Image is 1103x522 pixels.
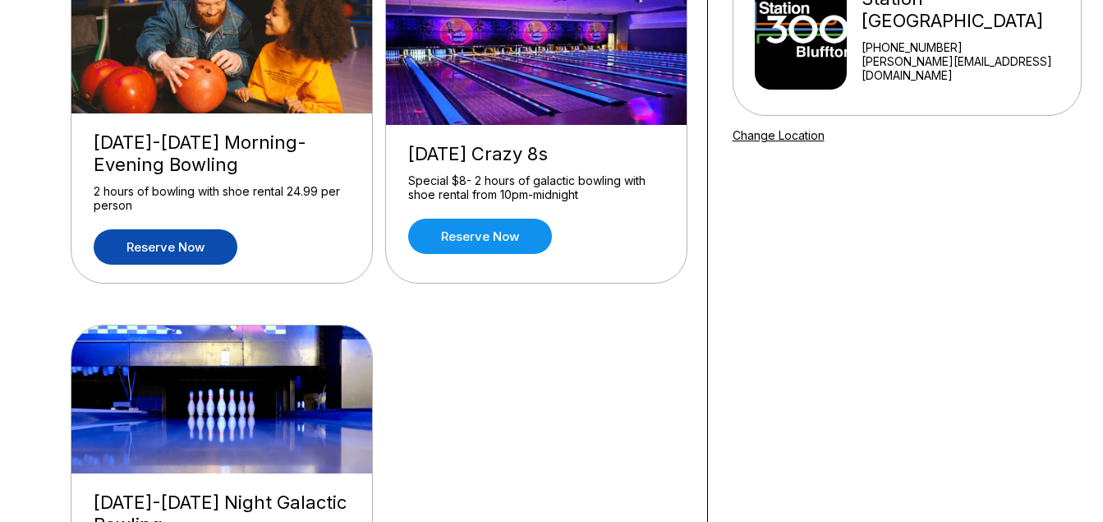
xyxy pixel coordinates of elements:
img: Friday-Saturday Night Galactic Bowling [71,326,374,473]
div: Special $8- 2 hours of galactic bowling with shoe rental from 10pm-midnight [408,173,664,202]
a: Change Location [733,128,825,142]
div: 2 hours of bowling with shoe rental 24.99 per person [94,184,350,213]
div: [PHONE_NUMBER] [862,40,1073,54]
a: [PERSON_NAME][EMAIL_ADDRESS][DOMAIN_NAME] [862,54,1073,82]
a: Reserve now [408,219,552,254]
a: Reserve now [94,229,237,265]
div: [DATE] Crazy 8s [408,143,664,165]
div: [DATE]-[DATE] Morning-Evening Bowling [94,132,350,176]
